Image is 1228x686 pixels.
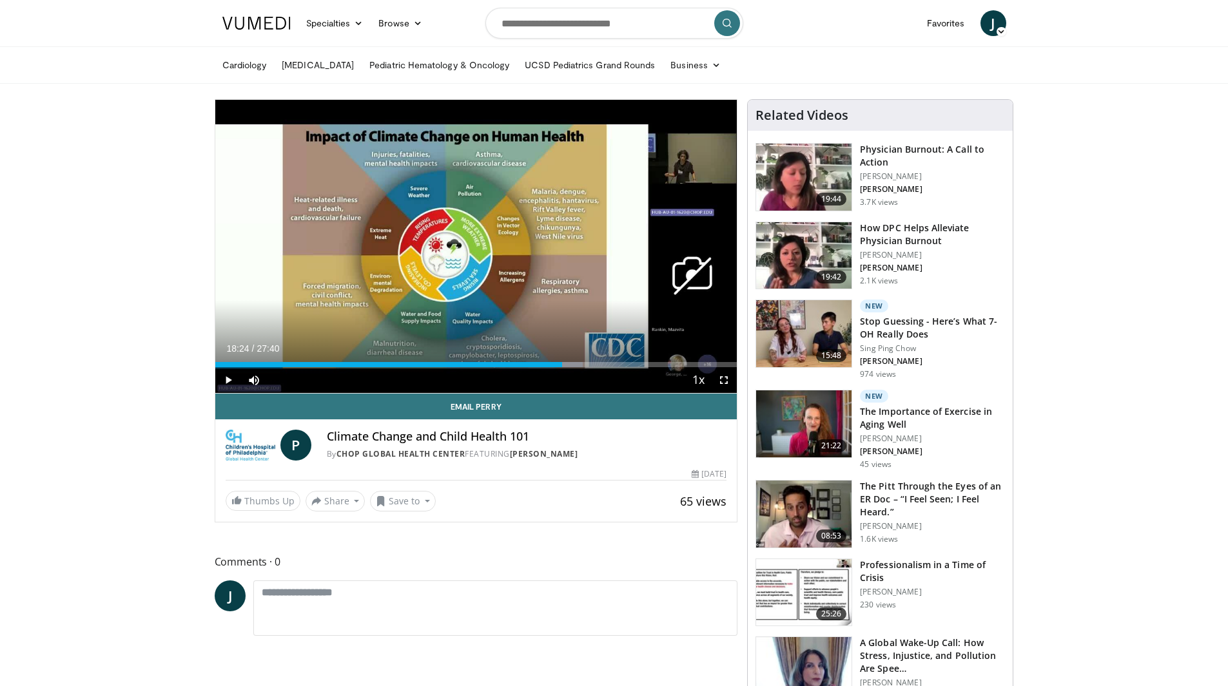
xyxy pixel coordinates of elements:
p: 230 views [860,600,896,610]
img: ae962841-479a-4fc3-abd9-1af602e5c29c.150x105_q85_crop-smart_upscale.jpg [756,144,852,211]
span: 08:53 [816,529,847,542]
p: [PERSON_NAME] [860,521,1005,531]
a: Specialties [298,10,371,36]
h3: Stop Guessing - Here’s What 7-OH Really Does [860,315,1005,341]
img: d288e91f-868e-4518-b99c-ec331a88479d.150x105_q85_crop-smart_upscale.jpg [756,390,852,457]
span: 65 views [680,493,726,509]
img: deacb99e-802d-4184-8862-86b5a16472a1.150x105_q85_crop-smart_upscale.jpg [756,481,852,548]
input: Search topics, interventions [485,8,743,39]
img: VuMedi Logo [222,17,291,30]
button: Playback Rate [685,367,711,393]
img: 74f48e99-7be1-4805-91f5-c50674ee60d2.150x105_q85_crop-smart_upscale.jpg [756,300,852,367]
span: 21:22 [816,439,847,452]
a: Favorites [919,10,973,36]
img: 8c03ed1f-ed96-42cb-9200-2a88a5e9b9ab.150x105_q85_crop-smart_upscale.jpg [756,222,852,289]
h4: Climate Change and Child Health 101 [327,430,726,444]
p: [PERSON_NAME] [860,356,1005,367]
button: Mute [241,367,267,393]
p: [PERSON_NAME] [860,171,1005,182]
a: [PERSON_NAME] [510,448,578,459]
p: [PERSON_NAME] [860,250,1005,260]
a: CHOP Global Health Center [336,448,465,459]
a: Thumbs Up [226,491,300,511]
a: Business [663,52,728,78]
a: 08:53 The Pitt Through the Eyes of an ER Doc – “I Feel Seen; I Feel Heard.” [PERSON_NAME] 1.6K views [755,480,1005,548]
a: 21:22 New The Importance of Exercise in Aging Well [PERSON_NAME] [PERSON_NAME] 45 views [755,390,1005,470]
p: [PERSON_NAME] [860,263,1005,273]
h3: Professionalism in a Time of Crisis [860,558,1005,584]
button: Fullscreen [711,367,737,393]
p: 974 views [860,369,896,379]
a: Email Perry [215,394,737,419]
a: 25:26 Professionalism in a Time of Crisis [PERSON_NAME] 230 views [755,558,1005,627]
a: J [980,10,1006,36]
a: 19:44 Physician Burnout: A Call to Action [PERSON_NAME] [PERSON_NAME] 3.7K views [755,143,1005,211]
p: Sing Ping Chow [860,343,1005,354]
p: New [860,390,888,403]
div: By FEATURING [327,448,726,460]
span: 19:42 [816,271,847,283]
h3: A Global Wake-Up Call: How Stress, Injustice, and Pollution Are Spee… [860,636,1005,675]
span: Comments 0 [215,553,738,570]
a: 15:48 New Stop Guessing - Here’s What 7-OH Really Does Sing Ping Chow [PERSON_NAME] 974 views [755,300,1005,379]
button: Save to [370,491,436,511]
button: Play [215,367,241,393]
div: Progress Bar [215,362,737,367]
h3: How DPC Helps Alleviate Physician Burnout [860,222,1005,247]
p: 1.6K views [860,534,898,544]
a: UCSD Pediatrics Grand Rounds [517,52,663,78]
h3: The Importance of Exercise in Aging Well [860,405,1005,431]
p: [PERSON_NAME] [860,434,1005,444]
p: [PERSON_NAME] [860,587,1005,597]
h4: Related Videos [755,108,848,123]
p: 45 views [860,459,892,470]
span: 15:48 [816,349,847,362]
p: [PERSON_NAME] [860,184,1005,195]
span: 25:26 [816,607,847,620]
a: P [280,430,311,461]
a: Cardiology [215,52,275,78]
span: 19:44 [816,193,847,205]
a: J [215,580,246,611]
video-js: Video Player [215,100,737,394]
p: [PERSON_NAME] [860,446,1005,457]
a: 19:42 How DPC Helps Alleviate Physician Burnout [PERSON_NAME] [PERSON_NAME] 2.1K views [755,222,1005,290]
span: 27:40 [257,343,279,354]
a: Browse [371,10,430,36]
span: 18:24 [227,343,249,354]
a: Pediatric Hematology & Oncology [362,52,517,78]
p: 3.7K views [860,197,898,207]
span: / [252,343,255,354]
p: 2.1K views [860,276,898,286]
div: [DATE] [692,468,726,480]
button: Share [306,491,365,511]
img: 61bec8e7-4634-419f-929c-a42a8f9497b1.150x105_q85_crop-smart_upscale.jpg [756,559,852,626]
a: [MEDICAL_DATA] [274,52,362,78]
h3: The Pitt Through the Eyes of an ER Doc – “I Feel Seen; I Feel Heard.” [860,480,1005,519]
img: CHOP Global Health Center [226,430,275,461]
p: New [860,300,888,312]
h3: Physician Burnout: A Call to Action [860,143,1005,169]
